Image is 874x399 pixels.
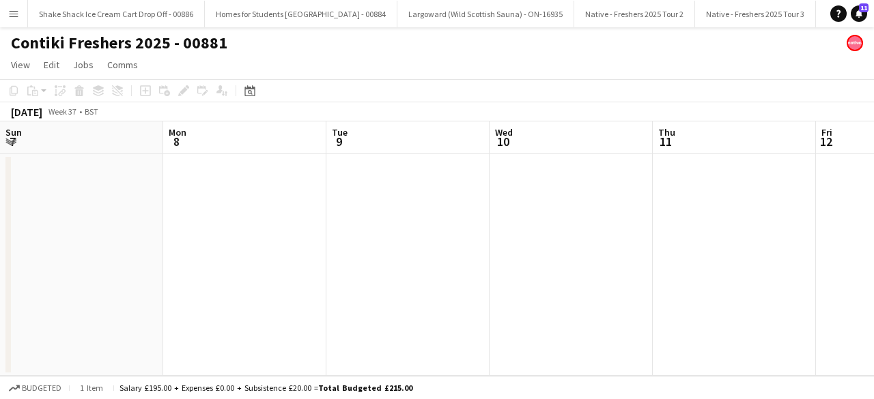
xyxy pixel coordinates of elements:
[68,56,99,74] a: Jobs
[847,35,863,51] app-user-avatar: native Staffing
[75,383,108,393] span: 1 item
[656,134,675,149] span: 11
[44,59,59,71] span: Edit
[695,1,816,27] button: Native - Freshers 2025 Tour 3
[85,106,98,117] div: BST
[332,126,348,138] span: Tue
[167,134,186,149] span: 8
[11,105,42,119] div: [DATE]
[495,126,513,138] span: Wed
[574,1,695,27] button: Native - Freshers 2025 Tour 2
[22,383,61,393] span: Budgeted
[819,134,832,149] span: 12
[859,3,869,12] span: 11
[5,56,36,74] a: View
[7,381,64,396] button: Budgeted
[169,126,186,138] span: Mon
[397,1,574,27] button: Largoward (Wild Scottish Sauna) - ON-16935
[11,59,30,71] span: View
[73,59,94,71] span: Jobs
[107,59,138,71] span: Comms
[821,126,832,138] span: Fri
[330,134,348,149] span: 9
[28,1,205,27] button: Shake Shack Ice Cream Cart Drop Off - 00886
[45,106,79,117] span: Week 37
[658,126,675,138] span: Thu
[3,134,22,149] span: 7
[102,56,143,74] a: Comms
[318,383,412,393] span: Total Budgeted £215.00
[5,126,22,138] span: Sun
[493,134,513,149] span: 10
[38,56,65,74] a: Edit
[851,5,867,22] a: 11
[11,33,227,53] h1: Contiki Freshers 2025 - 00881
[119,383,412,393] div: Salary £195.00 + Expenses £0.00 + Subsistence £20.00 =
[205,1,397,27] button: Homes for Students [GEOGRAPHIC_DATA] - 00884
